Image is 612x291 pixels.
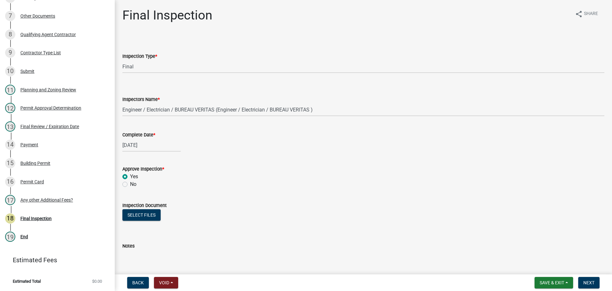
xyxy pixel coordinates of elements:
[159,280,169,285] span: Void
[578,277,600,288] button: Next
[5,232,15,242] div: 19
[13,279,41,283] span: Estimated Total
[130,180,136,188] label: No
[570,8,603,20] button: shareShare
[20,88,76,92] div: Planning and Zoning Review
[127,277,149,288] button: Back
[5,254,105,266] a: Estimated Fees
[122,209,161,221] button: Select files
[20,69,34,73] div: Submit
[20,32,76,37] div: Qualifying Agent Contractor
[5,103,15,113] div: 12
[5,85,15,95] div: 11
[122,167,164,172] label: Approve Inspection
[122,203,167,208] label: Inspection Document
[5,213,15,224] div: 18
[540,280,564,285] span: Save & Exit
[5,48,15,58] div: 9
[154,277,178,288] button: Void
[122,133,155,137] label: Complete Date
[20,50,61,55] div: Contractor Type List
[122,8,212,23] h1: Final Inspection
[122,97,160,102] label: Inspectors Name
[20,161,50,165] div: Building Permit
[5,177,15,187] div: 16
[92,279,102,283] span: $0.00
[122,244,135,249] label: Notes
[5,11,15,21] div: 7
[5,66,15,76] div: 10
[122,139,181,152] input: mm/dd/yyyy
[5,121,15,132] div: 13
[20,124,79,129] div: Final Review / Expiration Date
[584,10,598,18] span: Share
[575,10,583,18] i: share
[20,106,81,110] div: Permit Approval Determination
[20,234,28,239] div: End
[20,142,38,147] div: Payment
[20,216,52,221] div: Final Inspection
[535,277,573,288] button: Save & Exit
[5,29,15,40] div: 8
[20,180,44,184] div: Permit Card
[122,54,157,59] label: Inspection Type
[583,280,594,285] span: Next
[5,158,15,168] div: 15
[130,173,138,180] label: Yes
[132,280,144,285] span: Back
[5,140,15,150] div: 14
[5,195,15,205] div: 17
[20,14,55,18] div: Other Documents
[20,198,73,202] div: Any other Additional Fees?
